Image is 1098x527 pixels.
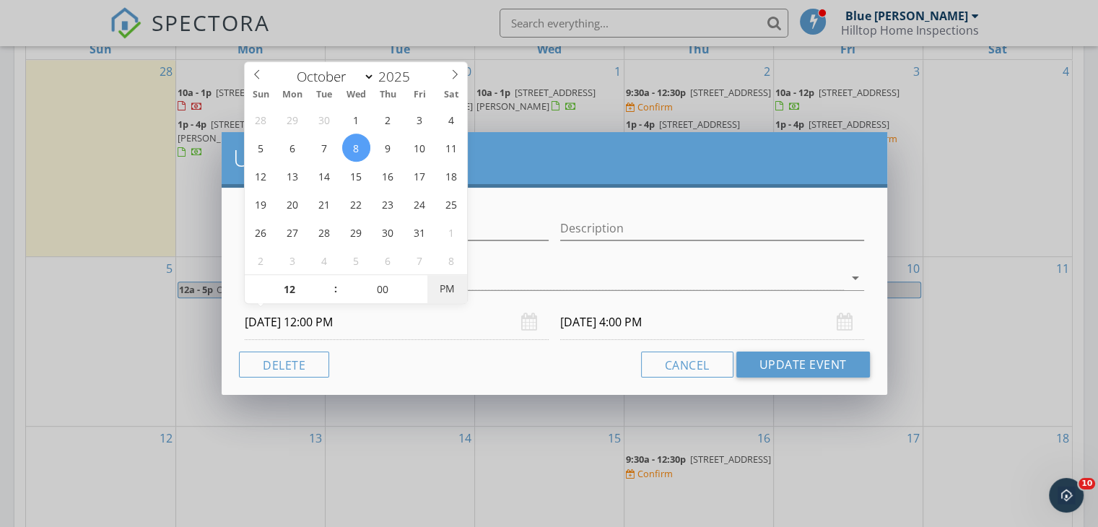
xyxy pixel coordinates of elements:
span: October 16, 2025 [374,162,402,190]
span: September 29, 2025 [279,105,307,134]
span: October 29, 2025 [342,218,370,246]
button: Update Event [736,352,870,378]
span: October 28, 2025 [310,218,339,246]
span: Tue [308,90,340,100]
button: Cancel [641,352,733,378]
span: October 22, 2025 [342,190,370,218]
span: Mon [276,90,308,100]
span: October 23, 2025 [374,190,402,218]
span: Sat [435,90,467,100]
span: October 26, 2025 [247,218,275,246]
span: October 7, 2025 [310,134,339,162]
span: October 10, 2025 [406,134,434,162]
input: Year [375,67,422,86]
input: Select date [560,305,864,340]
span: October 8, 2025 [342,134,370,162]
span: November 7, 2025 [406,246,434,274]
span: September 30, 2025 [310,105,339,134]
iframe: Intercom live chat [1049,478,1084,513]
span: Thu [372,90,404,100]
span: November 8, 2025 [437,246,465,274]
span: October 17, 2025 [406,162,434,190]
span: Wed [340,90,372,100]
span: October 24, 2025 [406,190,434,218]
span: October 13, 2025 [279,162,307,190]
input: Select date [245,305,549,340]
span: October 14, 2025 [310,162,339,190]
span: Fri [404,90,435,100]
span: October 1, 2025 [342,105,370,134]
span: September 28, 2025 [247,105,275,134]
span: October 25, 2025 [437,190,465,218]
span: October 31, 2025 [406,218,434,246]
span: October 18, 2025 [437,162,465,190]
span: October 21, 2025 [310,190,339,218]
span: October 5, 2025 [247,134,275,162]
span: October 3, 2025 [406,105,434,134]
span: October 19, 2025 [247,190,275,218]
span: October 27, 2025 [279,218,307,246]
span: October 30, 2025 [374,218,402,246]
span: November 5, 2025 [342,246,370,274]
span: Sun [245,90,276,100]
span: October 2, 2025 [374,105,402,134]
span: October 11, 2025 [437,134,465,162]
span: October 20, 2025 [279,190,307,218]
button: Delete [239,352,329,378]
span: October 12, 2025 [247,162,275,190]
span: November 6, 2025 [374,246,402,274]
span: November 4, 2025 [310,246,339,274]
span: November 3, 2025 [279,246,307,274]
span: October 15, 2025 [342,162,370,190]
span: 10 [1079,478,1095,489]
span: November 2, 2025 [247,246,275,274]
span: : [334,274,338,303]
i: arrow_drop_down [847,269,864,287]
span: October 6, 2025 [279,134,307,162]
span: Click to toggle [427,274,467,303]
span: October 9, 2025 [374,134,402,162]
h2: Update Event [233,144,876,173]
span: November 1, 2025 [437,218,465,246]
span: October 4, 2025 [437,105,465,134]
